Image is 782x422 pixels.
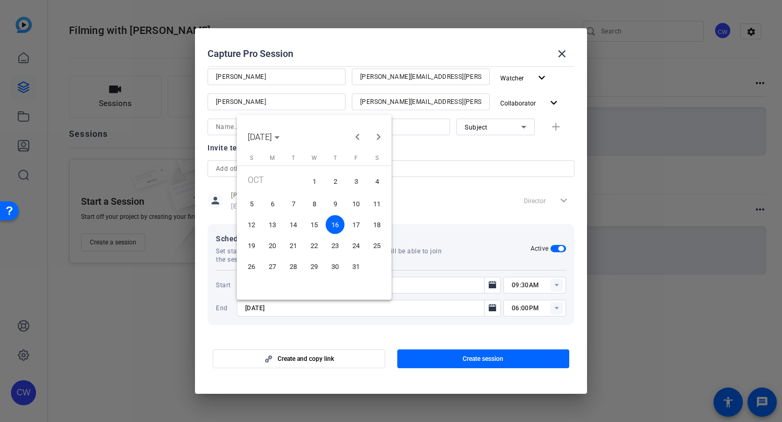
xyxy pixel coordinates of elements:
span: 31 [347,257,365,276]
span: 26 [242,257,261,276]
span: 25 [367,236,386,255]
span: 20 [263,236,282,255]
span: 12 [242,215,261,234]
span: 13 [263,215,282,234]
button: October 3, 2025 [346,170,366,193]
span: 1 [305,171,324,192]
button: October 25, 2025 [366,235,387,256]
button: October 26, 2025 [241,256,262,277]
span: 23 [326,236,344,255]
button: October 11, 2025 [366,193,387,214]
button: October 21, 2025 [283,235,304,256]
span: 18 [367,215,386,234]
button: October 12, 2025 [241,214,262,235]
span: 8 [305,194,324,213]
button: Choose month and year [244,127,284,146]
span: 27 [263,257,282,276]
button: October 9, 2025 [325,193,346,214]
span: 4 [367,171,386,192]
span: S [250,155,254,161]
span: 10 [347,194,365,213]
button: October 4, 2025 [366,170,387,193]
button: October 6, 2025 [262,193,283,214]
button: October 17, 2025 [346,214,366,235]
span: T [333,155,337,161]
span: 28 [284,257,303,276]
button: October 13, 2025 [262,214,283,235]
span: W [312,155,317,161]
button: October 8, 2025 [304,193,325,214]
span: [DATE] [248,132,272,142]
span: 7 [284,194,303,213]
button: October 18, 2025 [366,214,387,235]
span: 19 [242,236,261,255]
span: 14 [284,215,303,234]
td: OCT [241,170,304,193]
button: October 22, 2025 [304,235,325,256]
button: October 27, 2025 [262,256,283,277]
span: S [375,155,379,161]
span: M [270,155,275,161]
span: 11 [367,194,386,213]
button: October 2, 2025 [325,170,346,193]
span: 24 [347,236,365,255]
button: October 19, 2025 [241,235,262,256]
button: October 14, 2025 [283,214,304,235]
button: October 5, 2025 [241,193,262,214]
span: 30 [326,257,344,276]
button: Next month [368,126,389,147]
button: October 30, 2025 [325,256,346,277]
button: October 24, 2025 [346,235,366,256]
span: 2 [326,171,344,192]
span: 9 [326,194,344,213]
span: 21 [284,236,303,255]
span: 16 [326,215,344,234]
button: October 23, 2025 [325,235,346,256]
span: 29 [305,257,324,276]
span: 3 [347,171,365,192]
span: 22 [305,236,324,255]
button: October 1, 2025 [304,170,325,193]
button: Previous month [347,126,368,147]
button: October 16, 2025 [325,214,346,235]
span: 6 [263,194,282,213]
span: 15 [305,215,324,234]
span: F [354,155,358,161]
span: T [292,155,295,161]
span: 5 [242,194,261,213]
button: October 29, 2025 [304,256,325,277]
button: October 15, 2025 [304,214,325,235]
span: 17 [347,215,365,234]
button: October 20, 2025 [262,235,283,256]
button: October 28, 2025 [283,256,304,277]
button: October 10, 2025 [346,193,366,214]
button: October 7, 2025 [283,193,304,214]
button: October 31, 2025 [346,256,366,277]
